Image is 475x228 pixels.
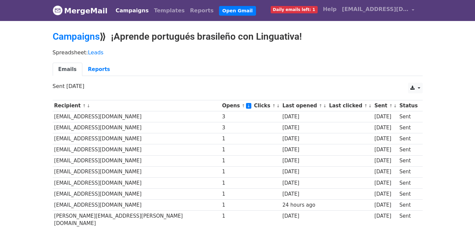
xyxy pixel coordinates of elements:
[319,103,322,108] a: ↑
[53,166,221,177] td: [EMAIL_ADDRESS][DOMAIN_NAME]
[374,124,396,132] div: [DATE]
[222,179,251,187] div: 1
[398,144,419,155] td: Sent
[53,49,423,56] p: Spreadsheet:
[374,201,396,209] div: [DATE]
[271,6,318,13] span: Daily emails left: 1
[246,103,252,109] a: ↓
[374,212,396,220] div: [DATE]
[374,113,396,121] div: [DATE]
[398,155,419,166] td: Sent
[222,113,251,121] div: 3
[282,135,326,143] div: [DATE]
[221,100,253,111] th: Opens
[282,168,326,176] div: [DATE]
[88,49,104,56] a: Leads
[222,124,251,132] div: 3
[373,100,398,111] th: Sent
[374,135,396,143] div: [DATE]
[53,122,221,133] td: [EMAIL_ADDRESS][DOMAIN_NAME]
[398,100,419,111] th: Status
[151,4,187,17] a: Templates
[282,201,326,209] div: 24 hours ago
[222,201,251,209] div: 1
[222,212,251,220] div: 1
[323,103,327,108] a: ↓
[53,111,221,122] td: [EMAIL_ADDRESS][DOMAIN_NAME]
[374,168,396,176] div: [DATE]
[53,4,108,18] a: MergeMail
[268,3,320,16] a: Daily emails left: 1
[398,166,419,177] td: Sent
[342,5,409,13] span: [EMAIL_ADDRESS][DOMAIN_NAME]
[282,157,326,165] div: [DATE]
[53,63,82,76] a: Emails
[398,111,419,122] td: Sent
[272,103,276,108] a: ↑
[113,4,151,17] a: Campaigns
[282,212,326,220] div: [DATE]
[398,199,419,210] td: Sent
[374,146,396,154] div: [DATE]
[282,190,326,198] div: [DATE]
[53,83,423,90] p: Sent [DATE]
[364,103,368,108] a: ↑
[276,103,280,108] a: ↓
[374,157,396,165] div: [DATE]
[393,103,397,108] a: ↓
[53,31,100,42] a: Campaigns
[252,100,281,111] th: Clicks
[222,190,251,198] div: 1
[242,103,245,108] a: ↑
[53,188,221,199] td: [EMAIL_ADDRESS][DOMAIN_NAME]
[398,122,419,133] td: Sent
[82,63,116,76] a: Reports
[53,5,63,15] img: MergeMail logo
[222,146,251,154] div: 1
[53,31,423,42] h2: ⟫ ¡Aprende portugués brasileño con Linguativa!
[374,190,396,198] div: [DATE]
[53,133,221,144] td: [EMAIL_ADDRESS][DOMAIN_NAME]
[187,4,216,17] a: Reports
[398,177,419,188] td: Sent
[222,168,251,176] div: 1
[398,133,419,144] td: Sent
[87,103,90,108] a: ↓
[219,6,256,16] a: Open Gmail
[53,177,221,188] td: [EMAIL_ADDRESS][DOMAIN_NAME]
[53,155,221,166] td: [EMAIL_ADDRESS][DOMAIN_NAME]
[282,113,326,121] div: [DATE]
[222,135,251,143] div: 1
[82,103,86,108] a: ↑
[282,124,326,132] div: [DATE]
[389,103,393,108] a: ↑
[328,100,373,111] th: Last clicked
[53,100,221,111] th: Recipient
[53,199,221,210] td: [EMAIL_ADDRESS][DOMAIN_NAME]
[374,179,396,187] div: [DATE]
[368,103,372,108] a: ↓
[339,3,417,18] a: [EMAIL_ADDRESS][DOMAIN_NAME]
[281,100,327,111] th: Last opened
[282,146,326,154] div: [DATE]
[320,3,339,16] a: Help
[282,179,326,187] div: [DATE]
[398,188,419,199] td: Sent
[222,157,251,165] div: 1
[53,144,221,155] td: [EMAIL_ADDRESS][DOMAIN_NAME]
